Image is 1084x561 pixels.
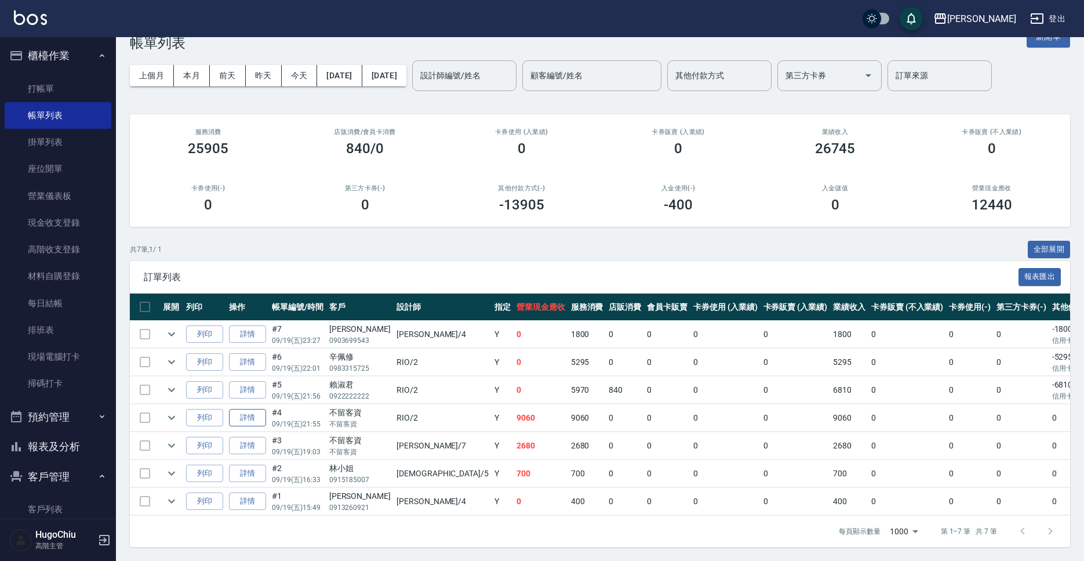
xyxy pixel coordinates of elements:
a: 詳情 [229,381,266,399]
td: 0 [994,404,1049,432]
td: 1800 [568,321,606,348]
td: 0 [868,377,946,404]
td: RIO /2 [394,404,492,432]
td: 0 [994,432,1049,459]
td: 840 [606,377,644,404]
td: 0 [690,321,761,348]
td: 0 [994,488,1049,515]
p: 09/19 (五) 16:33 [272,475,323,485]
h2: 其他付款方式(-) [457,184,586,192]
button: 前天 [210,65,246,86]
h3: 0 [831,197,839,213]
button: 今天 [282,65,318,86]
td: 0 [761,488,831,515]
td: [PERSON_NAME] /4 [394,321,492,348]
p: 09/19 (五) 21:55 [272,419,323,429]
th: 操作 [226,294,269,321]
h2: 入金儲值 [770,184,899,192]
td: #5 [269,377,326,404]
button: expand row [163,353,180,371]
td: 5295 [830,349,868,376]
h3: 帳單列表 [130,35,185,51]
h3: 0 [518,140,526,157]
td: 0 [994,460,1049,487]
td: 0 [761,377,831,404]
h3: 0 [988,140,996,157]
a: 報表匯出 [1018,271,1061,282]
a: 座位開單 [5,155,111,182]
td: 700 [830,460,868,487]
td: 0 [946,377,994,404]
td: 0 [761,432,831,459]
img: Person [9,529,32,552]
td: Y [492,321,514,348]
td: 400 [830,488,868,515]
h2: 卡券使用(-) [144,184,272,192]
button: 客戶管理 [5,462,111,492]
td: 0 [994,349,1049,376]
button: 登出 [1025,8,1070,30]
td: 0 [690,404,761,432]
td: 9060 [514,404,568,432]
a: 每日結帳 [5,290,111,317]
td: 0 [606,349,644,376]
td: 0 [868,460,946,487]
h3: 0 [674,140,682,157]
td: 0 [946,404,994,432]
button: 預約管理 [5,402,111,432]
a: 詳情 [229,353,266,371]
button: expand row [163,493,180,510]
a: 詳情 [229,465,266,483]
td: 0 [644,432,690,459]
div: 賴淑君 [329,379,391,391]
td: #1 [269,488,326,515]
button: expand row [163,381,180,399]
td: Y [492,349,514,376]
td: RIO /2 [394,349,492,376]
p: 09/19 (五) 15:49 [272,502,323,513]
h3: 840/0 [346,140,384,157]
a: 打帳單 [5,75,111,102]
button: 列印 [186,325,223,343]
p: 0915185007 [329,475,391,485]
div: [PERSON_NAME] [947,12,1016,26]
th: 店販消費 [606,294,644,321]
button: 本月 [174,65,210,86]
h2: 業績收入 [770,128,899,136]
td: 5970 [568,377,606,404]
p: 09/19 (五) 21:56 [272,391,323,401]
td: 0 [644,377,690,404]
button: expand row [163,409,180,426]
h3: 0 [204,197,212,213]
td: 1800 [830,321,868,348]
th: 會員卡販賣 [644,294,690,321]
button: 全部展開 [1028,241,1071,259]
a: 詳情 [229,325,266,343]
a: 詳情 [229,437,266,455]
div: 不留客資 [329,407,391,419]
a: 高階收支登錄 [5,236,111,263]
button: 報表及分析 [5,432,111,462]
div: [PERSON_NAME] [329,323,391,335]
button: 列印 [186,409,223,427]
th: 指定 [492,294,514,321]
h3: 0 [361,197,369,213]
button: [PERSON_NAME] [929,7,1021,31]
td: 0 [644,321,690,348]
td: 2680 [830,432,868,459]
td: 0 [868,404,946,432]
td: 9060 [568,404,606,432]
h3: 25905 [188,140,228,157]
a: 詳情 [229,409,266,427]
h5: HugoChiu [35,529,94,541]
td: 0 [690,460,761,487]
h2: 卡券使用 (入業績) [457,128,586,136]
td: 0 [946,321,994,348]
p: 第 1–7 筆 共 7 筆 [941,526,997,537]
td: 0 [690,432,761,459]
th: 展開 [160,294,183,321]
td: 0 [868,432,946,459]
th: 卡券使用 (入業績) [690,294,761,321]
td: 6810 [830,377,868,404]
td: [PERSON_NAME] /4 [394,488,492,515]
